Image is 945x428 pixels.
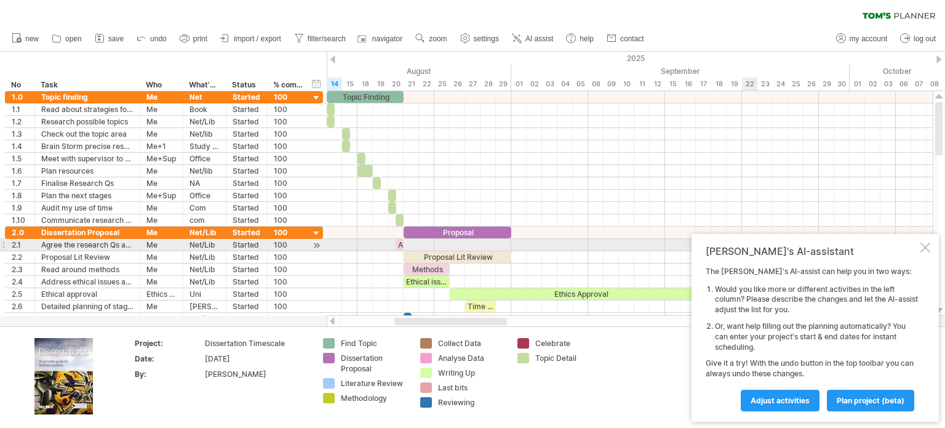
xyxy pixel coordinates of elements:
[146,301,177,312] div: Me
[850,78,865,91] div: Wednesday, 1 October 2025
[189,140,220,152] div: Study Room
[274,177,303,189] div: 100
[41,128,134,140] div: Check out the topic area
[429,34,447,43] span: zoom
[12,276,28,288] div: 2.4
[274,239,303,251] div: 100
[604,31,648,47] a: contact
[146,153,177,164] div: Me+Sup
[619,78,634,91] div: Wednesday, 10 September 2025
[12,301,28,312] div: 2.6
[341,338,408,349] div: Find Topic
[146,190,177,201] div: Me+Sup
[434,78,450,91] div: Monday, 25 August 2025
[563,31,597,47] a: help
[189,177,220,189] div: NA
[356,31,406,47] a: navigator
[715,285,918,315] li: Would you like more or different activities in the left column? Please describe the changes and l...
[205,353,308,364] div: [DATE]
[396,239,404,251] div: Agree RQs
[233,239,261,251] div: Started
[193,34,207,43] span: print
[274,301,303,312] div: 100
[557,78,573,91] div: Thursday, 4 September 2025
[404,264,450,275] div: Methods
[233,103,261,115] div: Started
[357,78,373,91] div: Monday, 18 August 2025
[634,78,650,91] div: Thursday, 11 September 2025
[12,239,28,251] div: 2.1
[41,91,134,103] div: Topic finding
[41,214,134,226] div: Communicate research Qs
[311,239,322,252] div: scroll to activity
[911,78,927,91] div: Tuesday, 7 October 2025
[189,79,219,91] div: What's needed
[465,301,496,312] div: Time planning using [PERSON_NAME]'s Planner
[650,78,665,91] div: Friday, 12 September 2025
[233,116,261,127] div: Started
[665,78,680,91] div: Monday, 15 September 2025
[146,128,177,140] div: Me
[696,78,711,91] div: Wednesday, 17 September 2025
[274,264,303,275] div: 100
[342,78,357,91] div: Friday, 15 August 2025
[542,78,557,91] div: Wednesday, 3 September 2025
[233,276,261,288] div: Started
[274,227,303,238] div: 100
[233,128,261,140] div: Started
[896,78,911,91] div: Monday, 6 October 2025
[680,78,696,91] div: Tuesday, 16 September 2025
[233,264,261,275] div: Started
[12,202,28,214] div: 1.9
[12,140,28,152] div: 1.4
[827,390,914,411] a: plan project (beta)
[535,353,602,363] div: Topic Detail
[41,103,134,115] div: Read about strategies for finding a topic
[233,153,261,164] div: Started
[41,79,133,91] div: Task
[308,34,346,43] span: filter/search
[404,78,419,91] div: Thursday, 21 August 2025
[233,177,261,189] div: Started
[189,202,220,214] div: Com
[189,301,220,312] div: [PERSON_NAME]'s Pl
[274,153,303,164] div: 100
[146,251,177,263] div: Me
[146,165,177,177] div: Me
[480,78,496,91] div: Thursday, 28 August 2025
[291,31,349,47] a: filter/search
[404,227,511,238] div: Proposal
[580,34,594,43] span: help
[274,288,303,300] div: 100
[189,276,220,288] div: Net/Lib
[511,65,850,78] div: September 2025
[189,116,220,127] div: Net/Lib
[146,103,177,115] div: Me
[41,264,134,275] div: Read around methods
[146,91,177,103] div: Me
[12,227,28,238] div: 2.0
[189,128,220,140] div: Net/lib
[12,214,28,226] div: 1.10
[404,313,412,325] div: Learn to ref in Word
[233,214,261,226] div: Started
[41,301,134,312] div: Detailed planning of stages
[232,79,260,91] div: Status
[274,140,303,152] div: 100
[12,91,28,103] div: 1.0
[604,78,619,91] div: Tuesday, 9 September 2025
[457,31,503,47] a: settings
[450,78,465,91] div: Tuesday, 26 August 2025
[189,103,220,115] div: Book
[465,78,480,91] div: Wednesday, 27 August 2025
[135,369,202,379] div: By:
[12,103,28,115] div: 1.1
[438,397,505,408] div: Reviewing
[751,396,810,405] span: Adjust activities
[274,251,303,263] div: 100
[217,31,285,47] a: import / export
[573,78,588,91] div: Friday, 5 September 2025
[12,128,28,140] div: 1.3
[711,78,727,91] div: Thursday, 18 September 2025
[757,78,773,91] div: Tuesday, 23 September 2025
